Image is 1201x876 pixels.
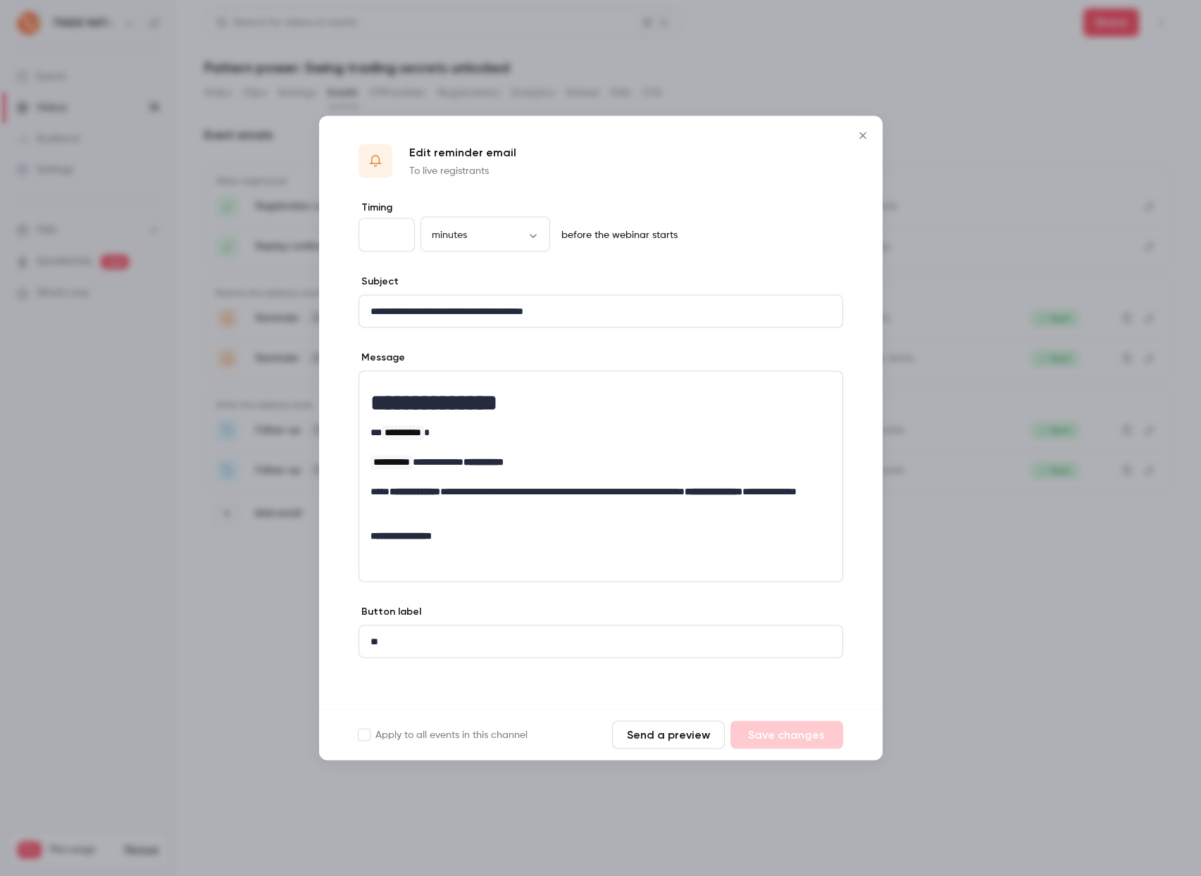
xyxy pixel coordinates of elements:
p: Edit reminder email [409,144,516,161]
button: Send a preview [612,721,725,749]
label: Timing [359,201,843,215]
div: minutes [421,227,550,242]
label: Button label [359,605,421,619]
button: Close [849,122,877,150]
div: editor [359,372,842,552]
p: To live registrants [409,164,516,178]
div: editor [359,626,842,658]
div: editor [359,296,842,327]
label: Message [359,351,405,365]
label: Apply to all events in this channel [359,728,528,742]
label: Subject [359,275,399,289]
p: before the webinar starts [556,228,678,242]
